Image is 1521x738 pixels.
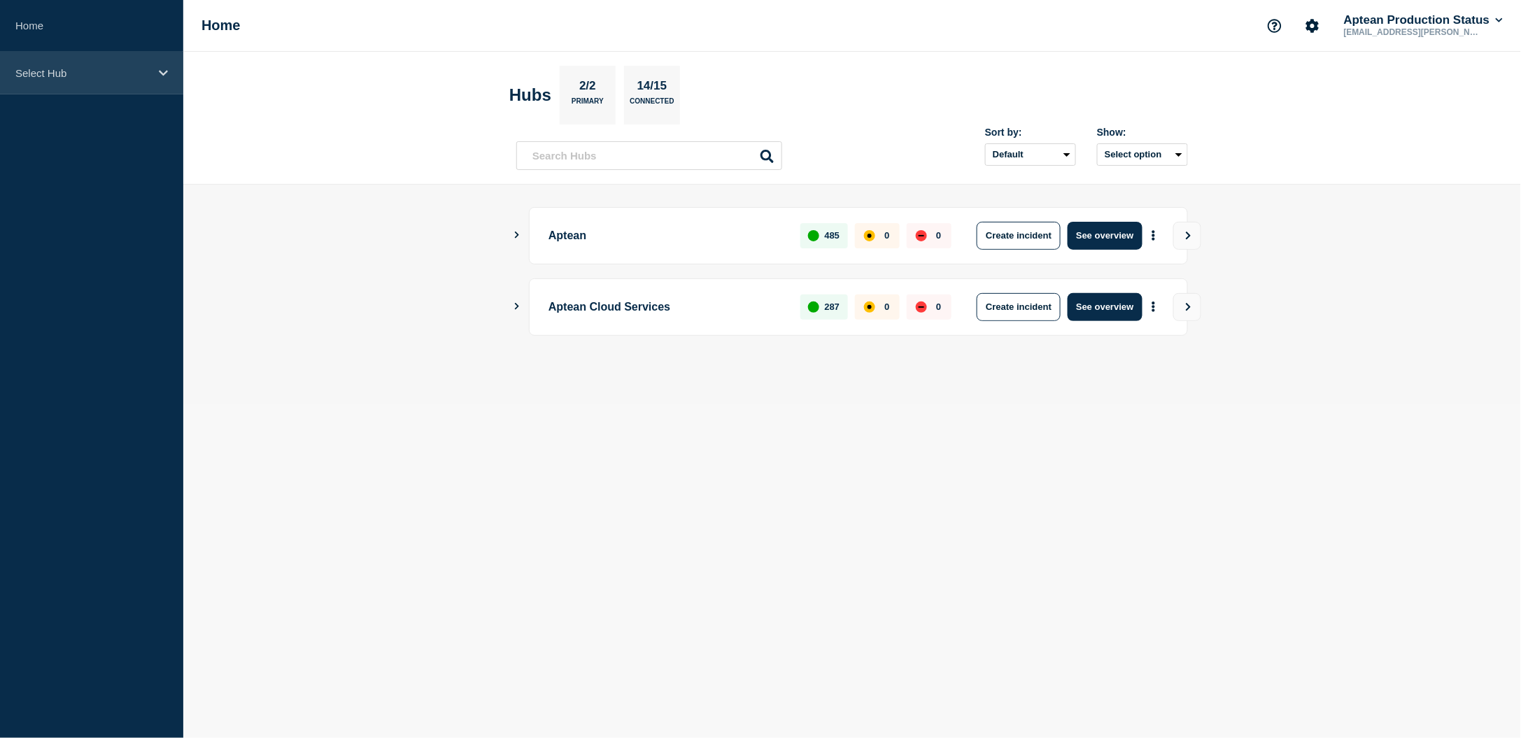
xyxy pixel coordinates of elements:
[1068,222,1142,250] button: See overview
[1341,27,1487,37] p: [EMAIL_ADDRESS][PERSON_NAME][DOMAIN_NAME]
[1260,11,1289,41] button: Support
[574,79,602,97] p: 2/2
[977,293,1061,321] button: Create incident
[1173,222,1201,250] button: View
[985,127,1076,138] div: Sort by:
[864,301,875,313] div: affected
[1097,127,1188,138] div: Show:
[1097,143,1188,166] button: Select option
[572,97,604,112] p: Primary
[884,301,889,312] p: 0
[884,230,889,241] p: 0
[1298,11,1327,41] button: Account settings
[201,17,241,34] h1: Home
[549,293,784,321] p: Aptean Cloud Services
[509,85,551,105] h2: Hubs
[825,301,840,312] p: 287
[808,301,819,313] div: up
[808,230,819,241] div: up
[1145,222,1163,248] button: More actions
[15,67,150,79] p: Select Hub
[916,301,927,313] div: down
[977,222,1061,250] button: Create incident
[514,230,521,241] button: Show Connected Hubs
[916,230,927,241] div: down
[1173,293,1201,321] button: View
[985,143,1076,166] select: Sort by
[936,230,941,241] p: 0
[864,230,875,241] div: affected
[516,141,782,170] input: Search Hubs
[825,230,840,241] p: 485
[549,222,784,250] p: Aptean
[1341,13,1506,27] button: Aptean Production Status
[630,97,674,112] p: Connected
[514,301,521,312] button: Show Connected Hubs
[1068,293,1142,321] button: See overview
[936,301,941,312] p: 0
[1145,294,1163,320] button: More actions
[632,79,672,97] p: 14/15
